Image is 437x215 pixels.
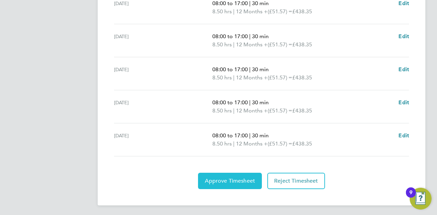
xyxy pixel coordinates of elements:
button: Reject Timesheet [267,173,325,189]
span: Edit [398,66,409,73]
span: Approve Timesheet [205,178,255,184]
span: 8.50 hrs [212,41,232,48]
span: 12 Months + [236,140,268,148]
a: Edit [398,32,409,41]
span: 08:00 to 17:00 [212,66,248,73]
span: Reject Timesheet [274,178,318,184]
button: Open Resource Center, 9 new notifications [410,188,432,210]
span: 08:00 to 17:00 [212,33,248,40]
span: £438.35 [292,8,312,15]
span: Edit [398,33,409,40]
span: | [233,140,235,147]
span: | [249,66,251,73]
span: (£51.57) = [268,140,292,147]
a: Edit [398,65,409,74]
span: Edit [398,99,409,106]
span: 30 min [252,66,269,73]
span: | [233,74,235,81]
span: £438.35 [292,107,312,114]
span: Edit [398,132,409,139]
span: | [249,132,251,139]
span: (£51.57) = [268,107,292,114]
span: | [233,107,235,114]
span: 8.50 hrs [212,107,232,114]
div: [DATE] [114,65,212,82]
span: 30 min [252,132,269,139]
a: Edit [398,98,409,107]
span: £438.35 [292,74,312,81]
span: 30 min [252,99,269,106]
div: 9 [409,193,412,201]
div: [DATE] [114,98,212,115]
div: [DATE] [114,132,212,148]
span: | [233,41,235,48]
span: 30 min [252,33,269,40]
span: £438.35 [292,140,312,147]
span: | [233,8,235,15]
button: Approve Timesheet [198,173,262,189]
span: (£51.57) = [268,8,292,15]
span: 08:00 to 17:00 [212,132,248,139]
span: £438.35 [292,41,312,48]
span: 08:00 to 17:00 [212,99,248,106]
span: (£51.57) = [268,74,292,81]
a: Edit [398,132,409,140]
span: 8.50 hrs [212,8,232,15]
span: 8.50 hrs [212,74,232,81]
span: 12 Months + [236,7,268,16]
span: 12 Months + [236,41,268,49]
span: | [249,33,251,40]
div: [DATE] [114,32,212,49]
span: (£51.57) = [268,41,292,48]
span: | [249,99,251,106]
span: 12 Months + [236,107,268,115]
span: 8.50 hrs [212,140,232,147]
span: 12 Months + [236,74,268,82]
